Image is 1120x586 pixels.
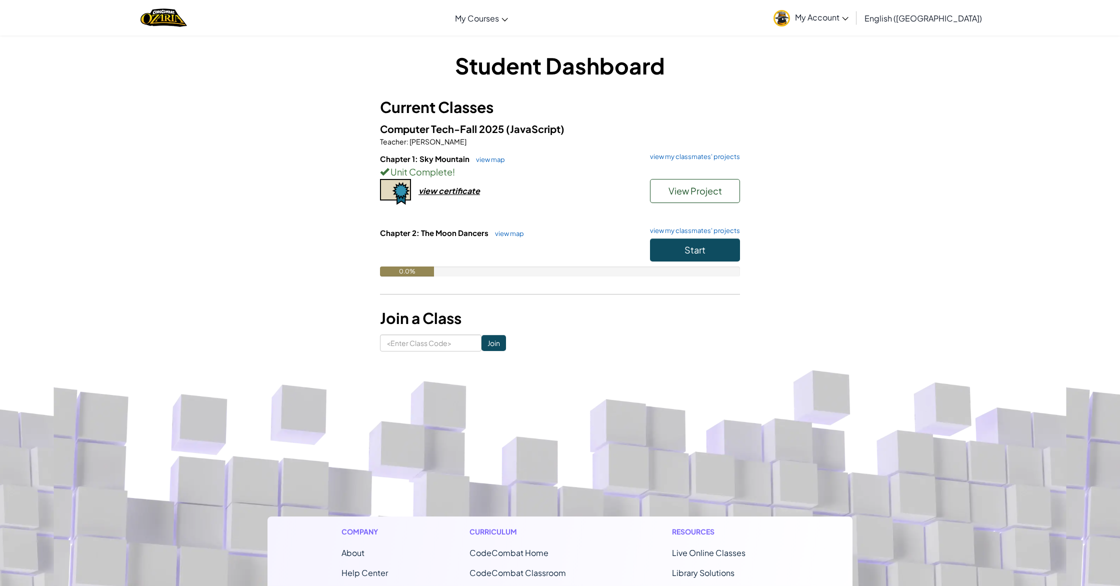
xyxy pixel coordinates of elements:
[380,154,471,163] span: Chapter 1: Sky Mountain
[452,166,455,177] span: !
[380,307,740,329] h3: Join a Class
[864,13,982,23] span: English ([GEOGRAPHIC_DATA])
[341,526,388,537] h1: Company
[380,96,740,118] h3: Current Classes
[650,179,740,203] button: View Project
[380,179,411,205] img: certificate-icon.png
[380,266,434,276] div: 0.0%
[481,335,506,351] input: Join
[406,137,408,146] span: :
[380,185,480,196] a: view certificate
[768,2,853,33] a: My Account
[389,166,452,177] span: Unit Complete
[380,122,506,135] span: Computer Tech-Fall 2025
[380,50,740,81] h1: Student Dashboard
[418,185,480,196] div: view certificate
[455,13,499,23] span: My Courses
[859,4,987,31] a: English ([GEOGRAPHIC_DATA])
[140,7,187,28] img: Home
[341,567,388,578] a: Help Center
[469,547,548,558] span: CodeCombat Home
[380,334,481,351] input: <Enter Class Code>
[469,567,566,578] a: CodeCombat Classroom
[645,227,740,234] a: view my classmates' projects
[672,547,745,558] a: Live Online Classes
[490,229,524,237] a: view map
[380,137,406,146] span: Teacher
[341,547,364,558] a: About
[795,12,848,22] span: My Account
[668,185,722,196] span: View Project
[471,155,505,163] a: view map
[672,567,734,578] a: Library Solutions
[408,137,466,146] span: [PERSON_NAME]
[773,10,790,26] img: avatar
[645,153,740,160] a: view my classmates' projects
[450,4,513,31] a: My Courses
[469,526,590,537] h1: Curriculum
[684,244,705,255] span: Start
[506,122,564,135] span: (JavaScript)
[380,228,490,237] span: Chapter 2: The Moon Dancers
[650,238,740,261] button: Start
[672,526,778,537] h1: Resources
[140,7,187,28] a: Ozaria by CodeCombat logo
